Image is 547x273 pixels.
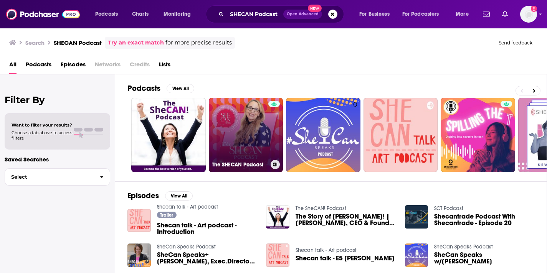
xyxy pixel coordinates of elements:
[95,58,121,74] span: Networks
[296,255,395,261] a: Shecan talk - E5 Mariah Reading
[5,168,110,186] button: Select
[158,8,201,20] button: open menu
[520,6,537,23] img: User Profile
[402,9,439,20] span: For Podcasters
[26,58,51,74] a: Podcasts
[5,94,110,105] h2: Filter By
[12,122,72,128] span: Want to filter your results?
[157,204,218,210] a: Shecan talk - Art podcast
[12,130,72,141] span: Choose a tab above to access filters.
[308,5,322,12] span: New
[296,247,357,253] a: Shecan talk - Art podcast
[296,205,346,212] a: The SheCAN! Podcast
[434,252,534,265] a: SheCan Speaks w/Michell Stockmann
[296,255,395,261] span: Shecan talk - E5 [PERSON_NAME]
[5,174,94,179] span: Select
[9,58,17,74] a: All
[157,252,257,265] a: SheCan Speaks+Gina Marten, Exec.Director of Girls in the Know
[127,191,193,201] a: EpisodesView All
[127,191,159,201] h2: Episodes
[5,156,110,163] p: Saved Searches
[157,222,257,235] a: Shecan talk - Art podcast - Introduction
[165,38,232,47] span: for more precise results
[61,58,86,74] a: Episodes
[127,243,151,267] img: SheCan Speaks+Gina Marten, Exec.Director of Girls in the Know
[354,8,399,20] button: open menu
[434,252,534,265] span: SheCan Speaks w/[PERSON_NAME]
[127,84,194,93] a: PodcastsView All
[434,243,493,250] a: SheCan Speaks Podcast
[160,213,173,217] span: Trailer
[450,8,478,20] button: open menu
[287,12,319,16] span: Open Advanced
[127,209,151,232] img: Shecan talk - Art podcast - Introduction
[266,243,289,267] img: Shecan talk - E5 Mariah Reading
[159,58,170,74] a: Lists
[54,39,102,46] h3: SHECAN Podcast
[25,39,45,46] h3: Search
[6,7,80,21] img: Podchaser - Follow, Share and Rate Podcasts
[397,8,450,20] button: open menu
[127,8,153,20] a: Charts
[266,205,289,229] img: The Story of SheCAN! | Peggy Sullivan, CEO & Founder of SheCAN!
[213,5,351,23] div: Search podcasts, credits, & more...
[353,101,357,169] div: 0
[405,205,428,229] img: Shecantrade Podcast With Shecantrade - Episode 20
[296,213,396,226] a: The Story of SheCAN! | Peggy Sullivan, CEO & Founder of SheCAN!
[359,9,390,20] span: For Business
[212,161,268,168] h3: The SHECAN Podcast
[531,6,537,12] svg: Add a profile image
[127,84,160,93] h2: Podcasts
[167,84,194,93] button: View All
[496,39,535,46] button: Send feedback
[456,9,469,20] span: More
[164,9,191,20] span: Monitoring
[132,9,149,20] span: Charts
[434,205,463,212] a: SCT Podcast
[157,243,216,250] a: SheCan Speaks Podcast
[130,58,150,74] span: Credits
[520,6,537,23] button: Show profile menu
[227,8,283,20] input: Search podcasts, credits, & more...
[499,8,511,21] a: Show notifications dropdown
[209,98,283,172] a: The SHECAN Podcast
[95,9,118,20] span: Podcasts
[90,8,128,20] button: open menu
[283,10,322,19] button: Open AdvancedNew
[165,191,193,201] button: View All
[405,243,428,267] img: SheCan Speaks w/Michell Stockmann
[108,38,164,47] a: Try an exact match
[157,252,257,265] span: SheCan Speaks+[PERSON_NAME], Exec.Director of Girls in the Know
[480,8,493,21] a: Show notifications dropdown
[296,213,396,226] span: The Story of [PERSON_NAME]! | [PERSON_NAME], CEO & Founder of SheCAN!
[434,213,534,226] a: Shecantrade Podcast With Shecantrade - Episode 20
[286,98,360,172] a: 0
[520,6,537,23] span: Logged in as jennarohl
